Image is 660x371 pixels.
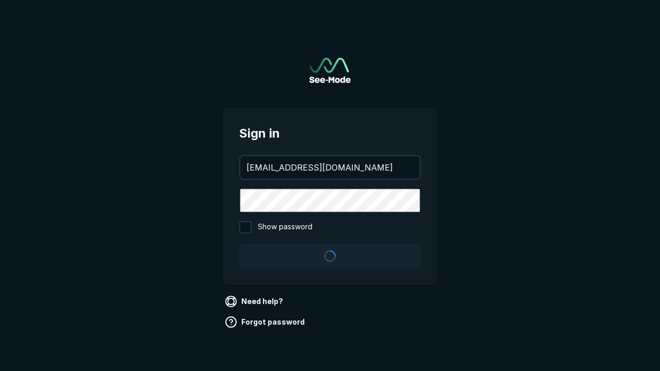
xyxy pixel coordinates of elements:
a: Need help? [223,293,287,310]
a: Forgot password [223,314,309,330]
a: Go to sign in [309,58,351,83]
span: Sign in [239,124,421,143]
input: your@email.com [240,156,420,179]
span: Show password [258,221,312,233]
img: See-Mode Logo [309,58,351,83]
